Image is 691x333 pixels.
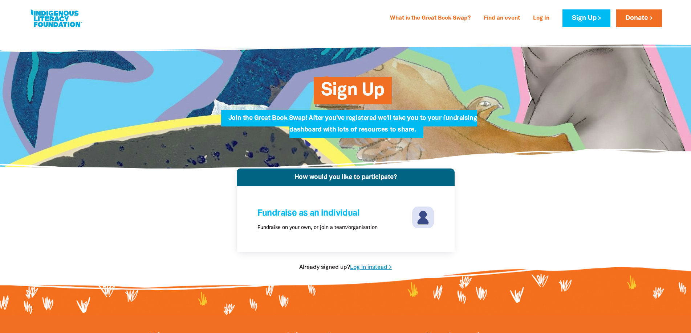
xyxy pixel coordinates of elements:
span: Join the Great Book Swap! After you've registered we'll take you to your fundraising dashboard wi... [228,115,477,138]
p: Fundraise on your own, or join a team/organisation [257,224,378,232]
h4: Fundraise as an individual [257,207,410,220]
a: Sign Up [562,9,610,27]
h4: How would you like to participate? [240,174,451,180]
a: Find an event [479,13,524,24]
img: individuals-svg-4fa13e.svg [412,207,434,228]
a: Donate [616,9,662,27]
a: What is the Great Book Swap? [386,13,475,24]
span: Sign Up [321,82,384,104]
a: Log in instead > [350,265,392,270]
a: Log In [529,13,554,24]
p: Already signed up? [237,263,455,272]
